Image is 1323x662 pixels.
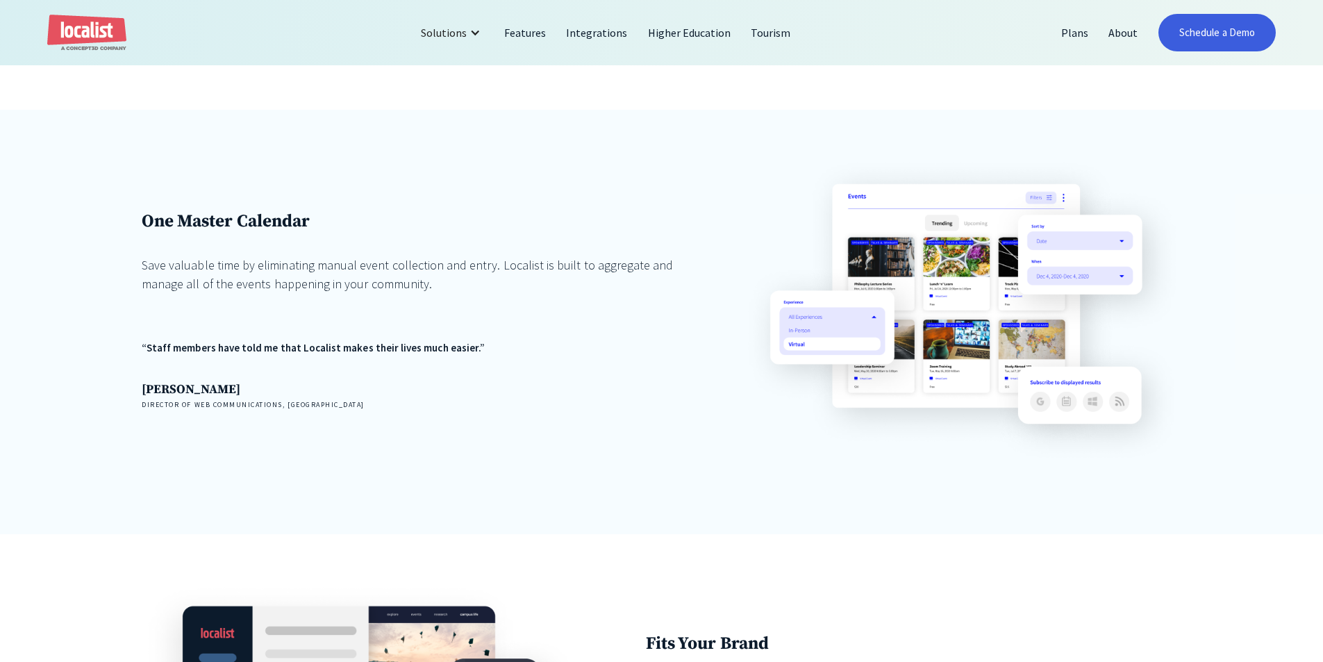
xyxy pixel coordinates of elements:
[142,381,240,397] strong: [PERSON_NAME]
[142,210,310,232] strong: One Master Calendar
[1158,14,1276,51] a: Schedule a Demo
[556,16,638,49] a: Integrations
[410,16,494,49] div: Solutions
[494,16,556,49] a: Features
[1099,16,1148,49] a: About
[421,24,467,41] div: Solutions
[142,340,677,356] div: “Staff members have told me that Localist makes their lives much easier.”
[47,15,126,51] a: home
[638,16,742,49] a: Higher Education
[741,16,801,49] a: Tourism
[142,256,677,293] div: Save valuable time by eliminating manual event collection and entry. Localist is built to aggrega...
[142,399,677,410] h4: Director of Web Communications, [GEOGRAPHIC_DATA]
[1051,16,1099,49] a: Plans
[646,633,769,654] strong: Fits Your Brand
